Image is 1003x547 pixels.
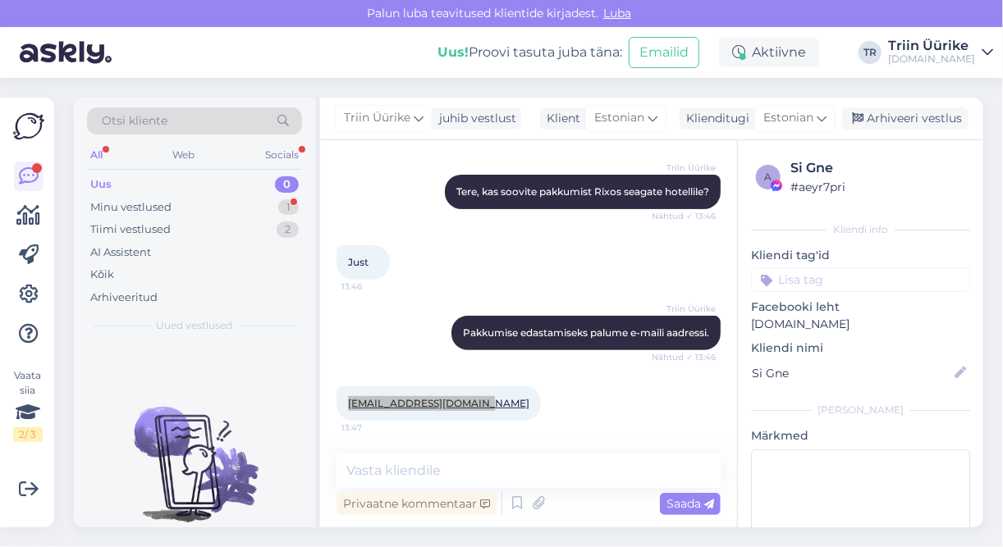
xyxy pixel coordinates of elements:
[348,397,529,409] a: [EMAIL_ADDRESS][DOMAIN_NAME]
[13,427,43,442] div: 2 / 3
[13,368,43,442] div: Vaata siia
[666,496,714,511] span: Saada
[344,109,410,127] span: Triin Üürike
[751,403,970,417] div: [PERSON_NAME]
[170,144,199,166] div: Web
[654,162,716,174] span: Triin Üürike
[277,221,299,238] div: 2
[90,267,114,283] div: Kõik
[275,176,299,193] div: 0
[337,493,497,515] div: Privaatne kommentaar
[751,316,970,333] p: [DOMAIN_NAME]
[751,299,970,316] p: Facebooki leht
[262,144,302,166] div: Socials
[629,37,699,68] button: Emailid
[594,109,644,127] span: Estonian
[888,39,993,66] a: Triin Üürike[DOMAIN_NAME]
[540,110,580,127] div: Klient
[433,110,516,127] div: juhib vestlust
[102,112,167,130] span: Otsi kliente
[90,221,171,238] div: Tiimi vestlused
[341,422,403,434] span: 13:47
[456,185,709,198] span: Tere, kas soovite pakkumist Rixos seagate hotellile?
[463,326,709,339] span: Pakkumise edastamiseks palume e-maili aadressi.
[790,158,965,178] div: Si Gne
[437,43,622,62] div: Proovi tasuta juba täna:
[842,107,969,130] div: Arhiveeri vestlus
[87,144,106,166] div: All
[751,247,970,264] p: Kliendi tag'id
[652,351,716,363] span: Nähtud ✓ 13:46
[13,111,44,142] img: Askly Logo
[74,377,315,525] img: No chats
[90,176,112,193] div: Uus
[765,171,772,183] span: a
[90,199,172,216] div: Minu vestlused
[90,244,151,261] div: AI Assistent
[888,52,975,66] div: [DOMAIN_NAME]
[90,289,158,306] div: Arhiveeritud
[751,267,970,292] input: Lisa tag
[752,364,951,382] input: Lisa nimi
[278,199,299,216] div: 1
[859,41,882,64] div: TR
[888,39,975,52] div: Triin Üürike
[348,256,369,268] span: Just
[680,110,749,127] div: Klienditugi
[719,38,819,67] div: Aktiivne
[763,109,813,127] span: Estonian
[654,303,716,315] span: Triin Üürike
[790,178,965,196] div: # aeyr7pri
[751,222,970,237] div: Kliendi info
[751,427,970,444] p: Märkmed
[341,280,403,293] span: 13:46
[652,210,716,222] span: Nähtud ✓ 13:46
[598,6,636,21] span: Luba
[751,340,970,357] p: Kliendi nimi
[157,318,233,333] span: Uued vestlused
[437,44,469,60] b: Uus!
